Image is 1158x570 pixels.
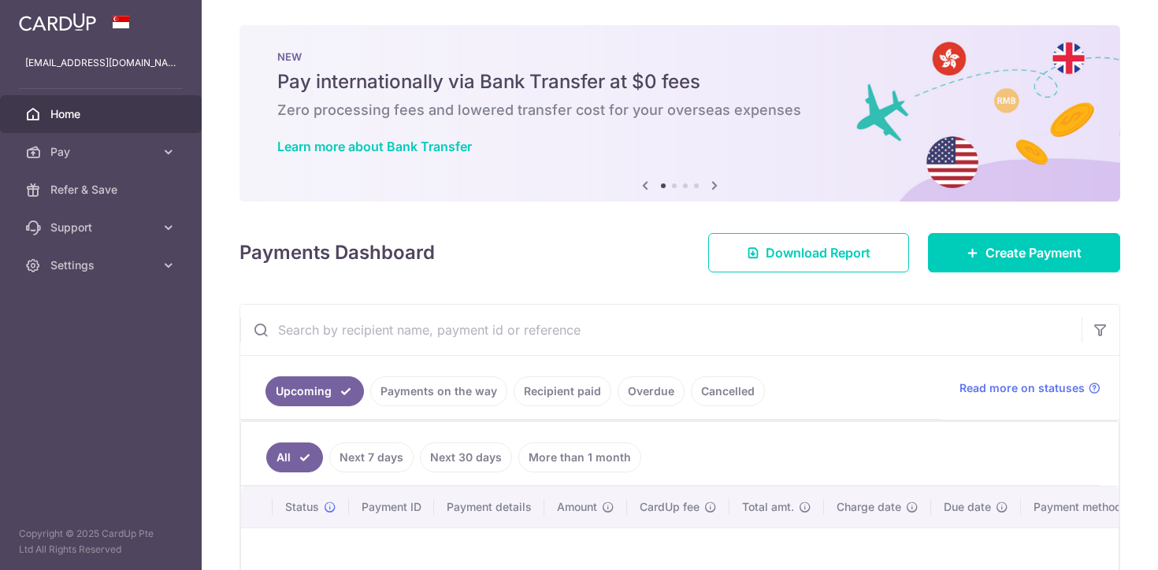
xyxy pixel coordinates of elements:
[434,487,544,527] th: Payment details
[420,442,512,472] a: Next 30 days
[370,376,507,406] a: Payments on the way
[766,243,870,262] span: Download Report
[959,380,1100,396] a: Read more on statuses
[959,380,1085,396] span: Read more on statuses
[944,499,991,515] span: Due date
[277,50,1082,63] p: NEW
[239,239,435,267] h4: Payments Dashboard
[557,499,597,515] span: Amount
[50,182,154,198] span: Refer & Save
[266,442,323,472] a: All
[240,305,1082,355] input: Search by recipient name, payment id or reference
[265,376,364,406] a: Upcoming
[277,101,1082,120] h6: Zero processing fees and lowered transfer cost for your overseas expenses
[985,243,1082,262] span: Create Payment
[1021,487,1141,527] th: Payment method
[50,220,154,235] span: Support
[708,233,909,272] a: Download Report
[25,55,176,71] p: [EMAIL_ADDRESS][DOMAIN_NAME]
[277,69,1082,94] h5: Pay internationally via Bank Transfer at $0 fees
[349,487,434,527] th: Payment ID
[928,233,1120,272] a: Create Payment
[19,13,96,31] img: CardUp
[50,257,154,273] span: Settings
[514,376,611,406] a: Recipient paid
[329,442,414,472] a: Next 7 days
[277,139,472,154] a: Learn more about Bank Transfer
[518,442,641,472] a: More than 1 month
[239,25,1120,202] img: Bank transfer banner
[837,499,901,515] span: Charge date
[691,376,765,406] a: Cancelled
[50,106,154,122] span: Home
[618,376,685,406] a: Overdue
[742,499,794,515] span: Total amt.
[285,499,319,515] span: Status
[640,499,700,515] span: CardUp fee
[50,144,154,160] span: Pay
